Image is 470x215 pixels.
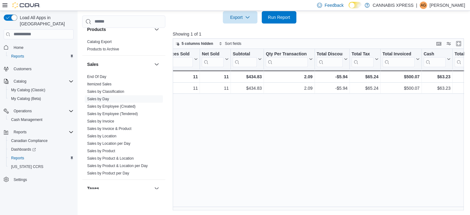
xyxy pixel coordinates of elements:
span: Dashboards [9,146,74,153]
button: My Catalog (Classic) [6,86,76,94]
button: Total Invoiced [382,51,419,67]
span: My Catalog (Classic) [11,88,45,92]
span: Home [11,44,74,51]
div: Qty Per Transaction [266,51,307,57]
button: Customers [1,64,76,73]
span: Cash Management [11,117,42,122]
span: [US_STATE] CCRS [11,164,43,169]
button: Reports [1,128,76,136]
h3: Taxes [87,185,99,191]
input: Dark Mode [349,2,362,8]
span: Reports [11,54,24,59]
span: Sales by Invoice [87,119,114,124]
button: Subtotal [233,51,262,67]
button: Taxes [87,185,152,191]
a: Sales by Product & Location per Day [87,164,148,168]
button: Sales [87,61,152,67]
span: Sales by Employee (Tendered) [87,111,138,116]
span: Reports [9,53,74,60]
span: Dashboards [11,147,36,152]
a: Itemized Sales [87,82,112,86]
a: Settings [11,176,29,183]
span: Sales by Employee (Created) [87,104,136,109]
span: Settings [14,177,27,182]
button: Cash Management [6,115,76,124]
button: Sort fields [216,40,244,47]
button: My Catalog (Beta) [6,94,76,103]
p: [PERSON_NAME] [430,2,465,9]
a: Sales by Employee (Created) [87,104,136,109]
button: Sales [153,61,160,68]
div: $434.83 [233,73,262,80]
span: Canadian Compliance [9,137,74,144]
a: My Catalog (Classic) [9,86,48,94]
div: -$5.94 [316,73,347,80]
span: Operations [14,109,32,114]
div: 2.09 [266,84,312,92]
div: $434.83 [233,84,262,92]
span: Sales by Location [87,134,116,139]
a: Sales by Product & Location [87,156,134,161]
a: Reports [9,154,27,162]
div: Subtotal [233,51,257,57]
div: Cash [424,51,446,57]
a: Sales by Product [87,149,115,153]
span: Catalog [11,78,74,85]
span: Sales by Product & Location [87,156,134,161]
span: My Catalog (Beta) [11,96,41,101]
div: Invoices Sold [162,51,193,57]
div: Net Sold [202,51,224,57]
a: Cash Management [9,116,45,123]
button: Display options [445,40,452,47]
span: Sales by Product per Day [87,171,129,176]
div: Qty Per Transaction [266,51,307,67]
span: Customers [14,67,32,71]
button: Catalog [11,78,29,85]
div: $500.07 [382,84,419,92]
div: $500.07 [382,73,419,80]
button: [US_STATE] CCRS [6,162,76,171]
a: Canadian Compliance [9,137,50,144]
div: Total Tax [351,51,373,57]
button: Export [223,11,257,24]
div: 11 [162,73,198,80]
span: 5 columns hidden [182,41,213,46]
div: $65.24 [351,73,378,80]
span: Reports [14,130,27,135]
div: $63.23 [424,73,451,80]
a: End Of Day [87,75,106,79]
span: Reports [11,128,74,136]
a: Dashboards [9,146,38,153]
h3: Products [87,26,106,32]
div: -$5.94 [316,84,347,92]
span: Washington CCRS [9,163,74,170]
div: Total Discount [316,51,342,67]
a: Sales by Location per Day [87,141,130,146]
span: Feedback [324,2,343,8]
a: Sales by Employee (Tendered) [87,112,138,116]
button: Reports [6,52,76,61]
span: Catalog [14,79,26,84]
div: 2.09 [266,73,312,80]
button: Home [1,43,76,52]
span: Sales by Product [87,148,115,153]
a: Sales by Invoice [87,119,114,123]
button: 5 columns hidden [173,40,216,47]
span: Catalog Export [87,39,112,44]
span: Itemized Sales [87,82,112,87]
span: Sort fields [225,41,241,46]
a: Sales by Day [87,97,109,101]
a: Sales by Invoice & Product [87,127,131,131]
a: Reports [9,53,27,60]
button: Reports [11,128,29,136]
div: 11 [162,84,198,92]
p: | [416,2,417,9]
div: $63.23 [424,84,451,92]
span: My Catalog (Classic) [9,86,74,94]
button: Reports [6,154,76,162]
a: Sales by Classification [87,89,124,94]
